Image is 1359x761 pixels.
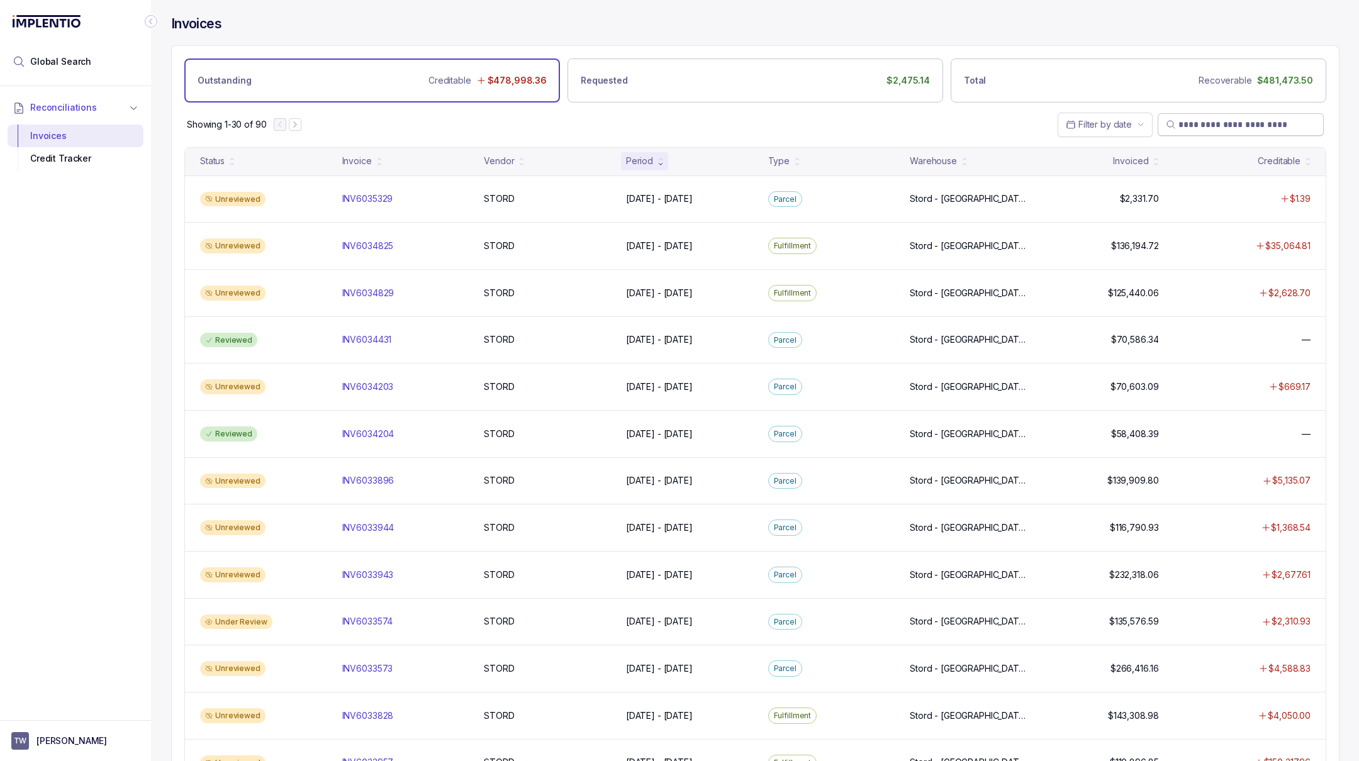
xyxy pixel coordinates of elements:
p: Stord - [GEOGRAPHIC_DATA] [910,474,1027,487]
p: $70,603.09 [1110,380,1159,393]
p: Fulfillment [774,240,812,252]
div: Unreviewed [200,661,266,676]
p: $2,628.70 [1268,287,1311,299]
p: [DATE] - [DATE] [626,615,693,628]
p: [DATE] - [DATE] [626,428,693,440]
p: [DATE] - [DATE] [626,709,693,722]
div: Invoices [18,125,133,147]
p: $1,368.54 [1271,521,1311,534]
p: STORD [484,287,514,299]
p: STORD [484,709,514,722]
p: $116,790.93 [1110,521,1158,534]
p: Parcel [774,428,797,440]
button: User initials[PERSON_NAME] [11,732,140,750]
div: Credit Tracker [18,147,133,170]
p: STORD [484,615,514,628]
p: Parcel [774,334,797,347]
search: Date Range Picker [1066,118,1132,131]
p: Stord - [GEOGRAPHIC_DATA] [910,615,1027,628]
p: Parcel [774,475,797,487]
p: Recoverable [1199,74,1251,87]
div: Unreviewed [200,708,266,723]
p: $70,586.34 [1111,333,1159,346]
p: INV6034431 [342,333,392,346]
p: $266,416.16 [1110,662,1158,675]
div: Reconciliations [8,122,143,173]
div: Under Review [200,614,272,630]
p: STORD [484,569,514,581]
p: Stord - [GEOGRAPHIC_DATA] [910,569,1027,581]
div: Reviewed [200,333,257,348]
button: Next Page [289,118,301,131]
div: Unreviewed [200,520,266,535]
p: Stord - [GEOGRAPHIC_DATA] [910,709,1027,722]
p: [DATE] - [DATE] [626,569,693,581]
div: Collapse Icon [143,14,159,29]
p: $1.39 [1290,192,1311,205]
p: — [1302,333,1311,346]
div: Unreviewed [200,567,266,582]
p: $4,050.00 [1268,709,1311,722]
div: Vendor [484,155,514,167]
p: INV6033828 [342,709,394,722]
p: Total [964,74,986,87]
p: Fulfillment [774,287,812,299]
p: Stord - [GEOGRAPHIC_DATA] [910,428,1027,440]
p: INV6034825 [342,240,394,252]
p: $135,576.59 [1109,615,1158,628]
p: $139,909.80 [1107,474,1158,487]
p: INV6033943 [342,569,394,581]
p: Stord - [GEOGRAPHIC_DATA] [910,287,1027,299]
p: $143,308.98 [1108,709,1158,722]
p: INV6033944 [342,521,394,534]
div: Creditable [1258,155,1300,167]
p: [DATE] - [DATE] [626,521,693,534]
h4: Invoices [171,15,221,33]
p: $136,194.72 [1111,240,1158,252]
p: [DATE] - [DATE] [626,333,693,346]
p: Showing 1-30 of 90 [187,118,266,131]
div: Unreviewed [200,238,266,253]
p: [DATE] - [DATE] [626,192,693,205]
p: $58,408.39 [1111,428,1159,440]
p: INV6033573 [342,662,393,675]
p: $232,318.06 [1109,569,1158,581]
span: User initials [11,732,29,750]
p: STORD [484,333,514,346]
p: STORD [484,240,514,252]
p: STORD [484,192,514,205]
div: Unreviewed [200,379,266,394]
p: INV6034203 [342,380,394,393]
p: STORD [484,521,514,534]
p: $669.17 [1278,380,1311,393]
p: Parcel [774,521,797,534]
p: STORD [484,662,514,675]
div: Period [626,155,653,167]
div: Remaining page entries [187,118,266,131]
p: INV6033896 [342,474,394,487]
p: Outstanding [198,74,251,87]
span: Filter by date [1078,119,1132,130]
p: STORD [484,474,514,487]
p: $2,677.61 [1272,569,1311,581]
div: Unreviewed [200,474,266,489]
p: Parcel [774,380,797,393]
p: Requested [581,74,628,87]
p: Stord - [GEOGRAPHIC_DATA] [910,192,1027,205]
div: Warehouse [910,155,957,167]
div: Unreviewed [200,286,266,301]
p: STORD [484,380,514,393]
div: Unreviewed [200,192,266,207]
p: $4,588.83 [1268,662,1311,675]
p: $2,475.14 [886,74,930,87]
p: Stord - [GEOGRAPHIC_DATA] [910,521,1027,534]
button: Reconciliations [8,94,143,121]
p: STORD [484,428,514,440]
p: [PERSON_NAME] [36,735,107,747]
p: — [1302,428,1311,440]
p: $481,473.50 [1257,74,1313,87]
p: Stord - [GEOGRAPHIC_DATA] [910,662,1027,675]
button: Date Range Picker [1058,113,1153,136]
p: [DATE] - [DATE] [626,287,693,299]
div: Status [200,155,225,167]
